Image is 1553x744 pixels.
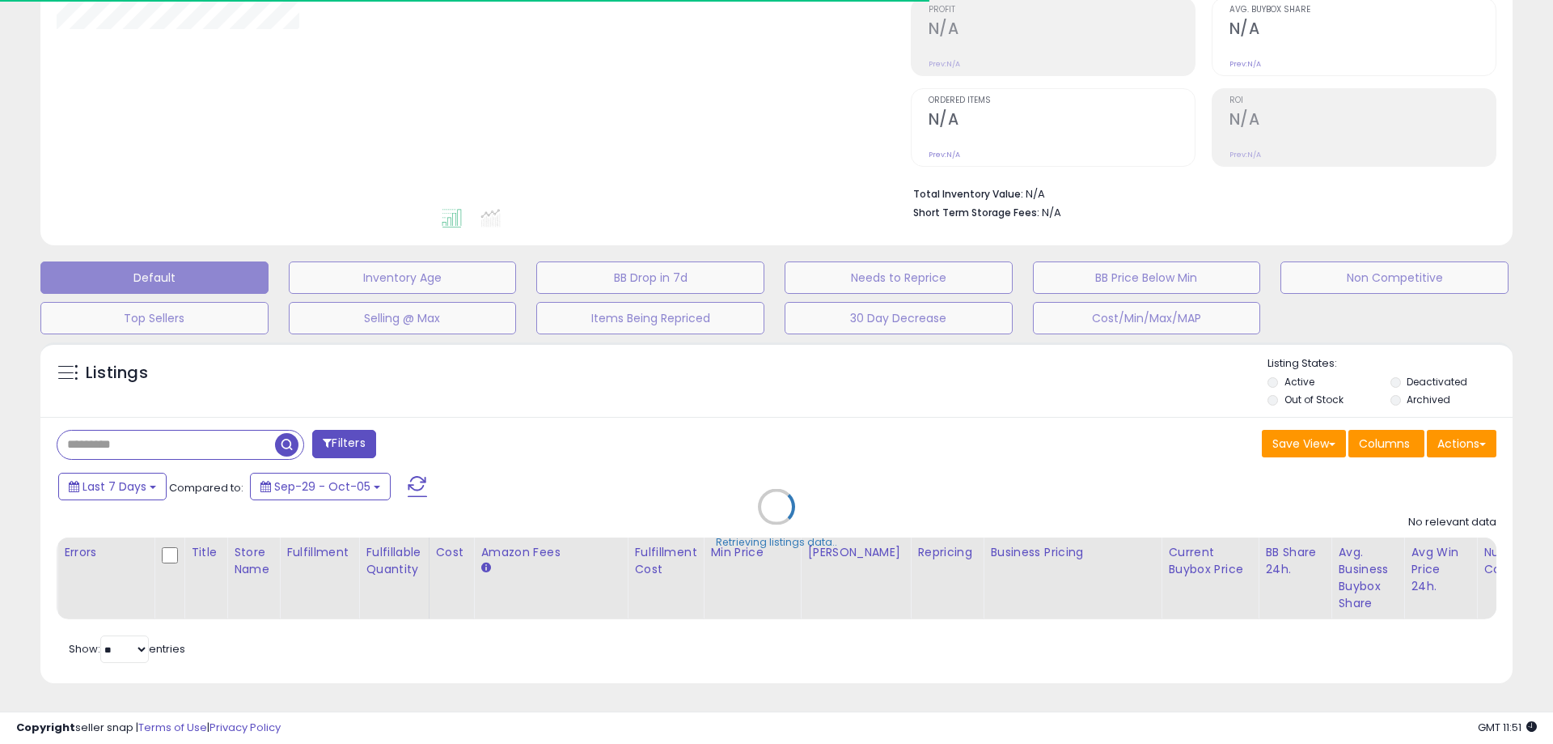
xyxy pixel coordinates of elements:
b: Total Inventory Value: [913,187,1023,201]
button: Needs to Reprice [785,261,1013,294]
button: Items Being Repriced [536,302,764,334]
div: seller snap | | [16,721,281,736]
h2: N/A [929,19,1195,41]
small: Prev: N/A [1229,150,1261,159]
button: 30 Day Decrease [785,302,1013,334]
a: Privacy Policy [209,720,281,735]
h2: N/A [929,110,1195,132]
div: Retrieving listings data.. [716,535,837,550]
button: Top Sellers [40,302,269,334]
a: Terms of Use [138,720,207,735]
span: 2025-10-13 11:51 GMT [1478,720,1537,735]
span: ROI [1229,96,1496,105]
small: Prev: N/A [929,59,960,69]
small: Prev: N/A [929,150,960,159]
small: Prev: N/A [1229,59,1261,69]
button: BB Price Below Min [1033,261,1261,294]
button: BB Drop in 7d [536,261,764,294]
button: Non Competitive [1280,261,1509,294]
button: Inventory Age [289,261,517,294]
button: Cost/Min/Max/MAP [1033,302,1261,334]
span: Avg. Buybox Share [1229,6,1496,15]
strong: Copyright [16,720,75,735]
button: Default [40,261,269,294]
b: Short Term Storage Fees: [913,206,1039,219]
li: N/A [913,183,1484,202]
span: N/A [1042,205,1061,220]
span: Profit [929,6,1195,15]
button: Selling @ Max [289,302,517,334]
h2: N/A [1229,110,1496,132]
h2: N/A [1229,19,1496,41]
span: Ordered Items [929,96,1195,105]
